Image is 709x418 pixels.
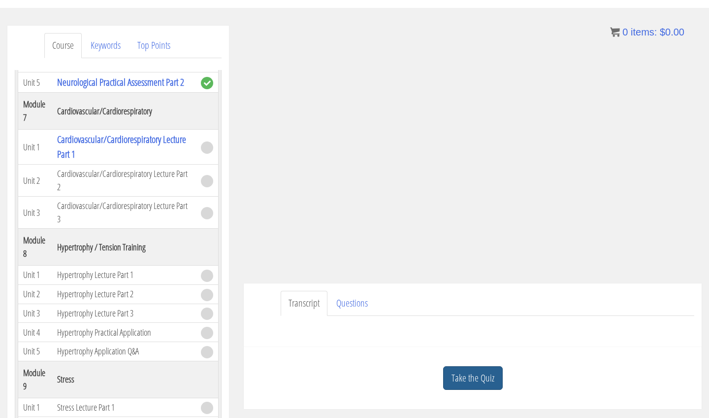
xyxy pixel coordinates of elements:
[83,33,129,58] a: Keywords
[443,366,503,390] a: Take the Quiz
[52,165,196,197] td: Cardiovascular/Cardiorespiratory Lecture Part 2
[18,284,53,304] td: Unit 2
[660,27,684,37] bdi: 0.00
[52,361,196,398] th: Stress
[201,77,213,89] span: complete
[18,93,53,130] th: Module 7
[52,229,196,266] th: Hypertrophy / Tension Training
[18,342,53,361] td: Unit 5
[18,130,53,165] td: Unit 1
[52,266,196,285] td: Hypertrophy Lecture Part 1
[18,229,53,266] th: Module 8
[52,284,196,304] td: Hypertrophy Lecture Part 2
[57,75,184,89] a: Neurological Practical Assessment Part 2
[44,33,82,58] a: Course
[18,323,53,342] td: Unit 4
[18,266,53,285] td: Unit 1
[328,291,376,316] a: Questions
[622,27,628,37] span: 0
[18,165,53,197] td: Unit 2
[52,323,196,342] td: Hypertrophy Practical Application
[631,27,657,37] span: items:
[18,304,53,323] td: Unit 3
[52,197,196,229] td: Cardiovascular/Cardiorespiratory Lecture Part 3
[18,197,53,229] td: Unit 3
[18,72,53,93] td: Unit 5
[52,398,196,417] td: Stress Lecture Part 1
[57,133,186,161] a: Cardiovascular/Cardiorespiratory Lecture Part 1
[52,342,196,361] td: Hypertrophy Application Q&A
[52,304,196,323] td: Hypertrophy Lecture Part 3
[281,291,327,316] a: Transcript
[129,33,178,58] a: Top Points
[660,27,665,37] span: $
[18,361,53,398] th: Module 9
[610,27,684,37] a: 0 items: $0.00
[610,27,620,37] img: icon11.png
[18,398,53,417] td: Unit 1
[52,93,196,130] th: Cardiovascular/Cardiorespiratory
